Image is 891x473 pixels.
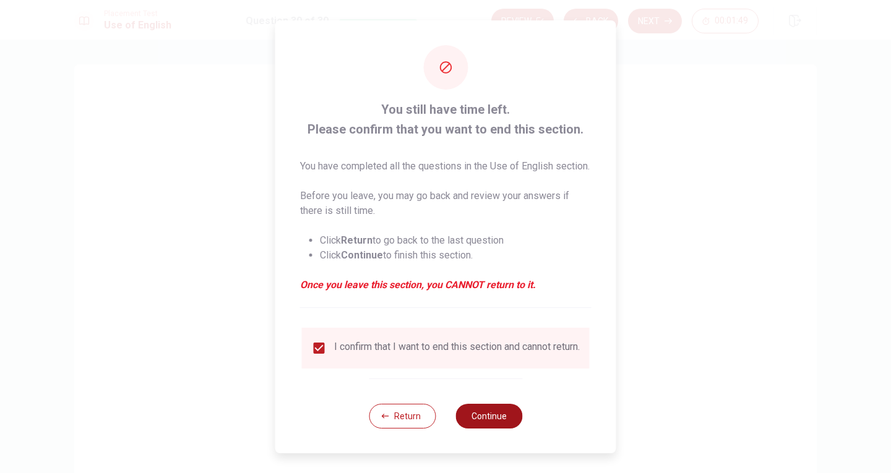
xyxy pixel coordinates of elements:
span: You still have time left. Please confirm that you want to end this section. [300,100,592,139]
button: Continue [455,404,522,428]
div: I confirm that I want to end this section and cannot return. [334,341,580,356]
li: Click to finish this section. [320,248,592,263]
strong: Continue [341,249,383,261]
strong: Return [341,234,372,246]
li: Click to go back to the last question [320,233,592,248]
em: Once you leave this section, you CANNOT return to it. [300,278,592,292]
p: Before you leave, you may go back and review your answers if there is still time. [300,189,592,218]
p: You have completed all the questions in the Use of English section. [300,159,592,174]
button: Return [369,404,436,428]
